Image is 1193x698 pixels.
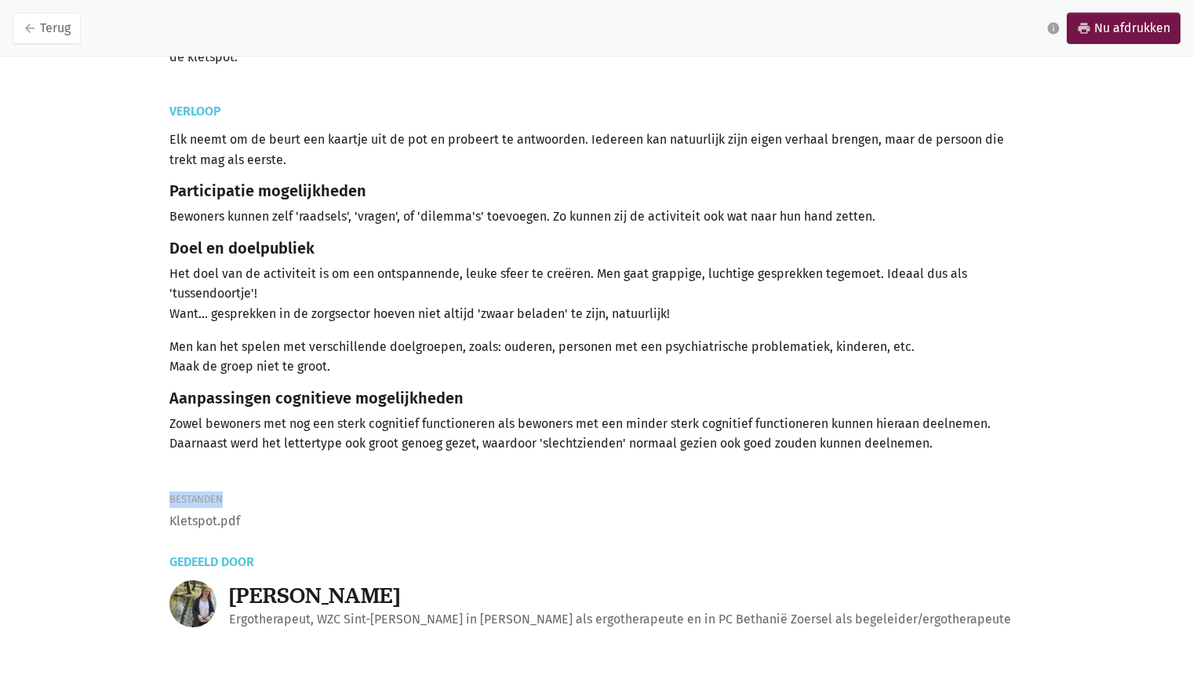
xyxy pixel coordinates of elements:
i: info [1046,21,1060,35]
div: Ergotherapeut, WZC Sint-[PERSON_NAME] in [PERSON_NAME] als ergotherapeute en in PC Bethanië Zoers... [229,609,1024,630]
div: Verloop [169,105,1024,117]
p: Bewoners kunnen zelf 'raadsels', 'vragen', of 'dilemma's' toevoegen. Zo kunnen zij de activiteit ... [169,206,1024,227]
div: [PERSON_NAME] [229,583,1024,608]
p: Elk neemt om de beurt een kaartje uit de pot en probeert te antwoorden. Iedereen kan natuurlijk z... [169,130,1024,170]
i: arrow_back [23,21,37,35]
li: Kletspot.pdf [169,511,1024,532]
div: Bestanden [169,492,1024,508]
h5: Aanpassingen cognitieve mogelijkheden [169,389,1024,407]
i: print [1077,21,1091,35]
h5: Participatie mogelijkheden [169,182,1024,200]
h5: Doel en doelpubliek [169,239,1024,258]
p: Men kan het spelen met verschillende doelgroepen, zoals: ouderen, personen met een psychiatrische... [169,337,1024,377]
a: arrow_backTerug [13,13,81,44]
p: Zowel bewoners met nog een sterk cognitief functioneren als bewoners met een minder sterk cogniti... [169,414,1024,454]
p: Het doel van de activiteit is om een ontspannende, leuke sfeer te creëren. Men gaat grappige, luc... [169,264,1024,324]
a: printNu afdrukken [1067,13,1180,44]
h3: Gedeeld door [169,543,1024,568]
